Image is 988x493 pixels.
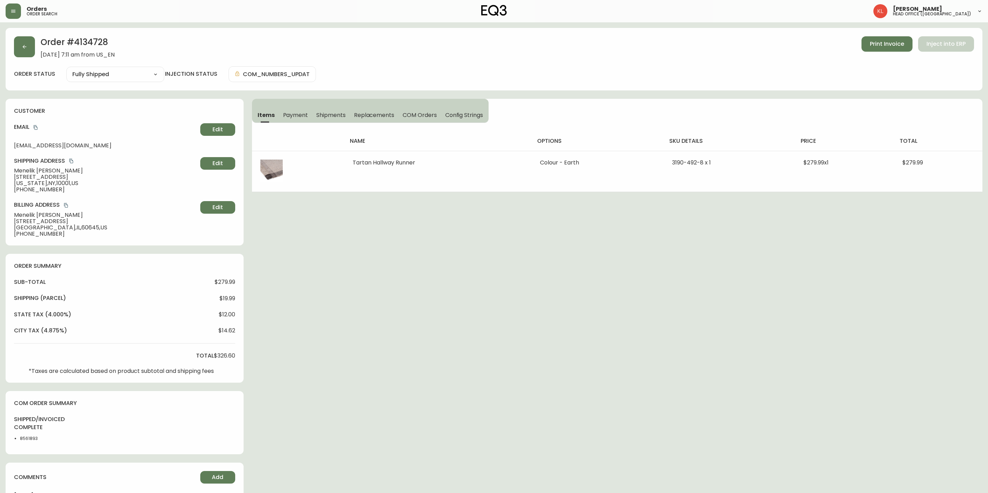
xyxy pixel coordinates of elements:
img: 85bc9040-ca14-4da4-8c33-f1a538bac8d6.jpg [260,160,283,182]
span: Edit [212,160,223,167]
button: Edit [200,157,235,170]
button: Print Invoice [861,36,913,52]
span: Print Invoice [870,40,904,48]
span: Edit [212,126,223,133]
h4: injection status [165,70,217,78]
h4: total [900,137,977,145]
button: Add [200,471,235,484]
span: Replacements [354,111,394,119]
h5: order search [27,12,57,16]
h4: sub-total [14,278,46,286]
h5: head office ([GEOGRAPHIC_DATA]) [893,12,971,16]
span: Edit [212,204,223,211]
span: [EMAIL_ADDRESS][DOMAIN_NAME] [14,142,197,149]
span: COM Orders [403,111,437,119]
h4: Email [14,123,197,131]
span: Items [258,111,275,119]
span: Add [212,473,223,481]
img: logo [481,5,507,16]
span: [DATE] 7:11 am from US_EN [41,52,115,58]
span: $14.62 [218,328,235,334]
span: 3190-492-8 x 1 [672,159,711,167]
h4: Billing Address [14,201,197,209]
span: [PHONE_NUMBER] [14,186,197,193]
h4: Shipping ( Parcel ) [14,294,66,302]
span: Menelik [PERSON_NAME] [14,212,197,218]
span: Config Strings [445,111,483,119]
h4: shipped/invoiced complete [14,415,51,431]
h4: options [537,137,658,145]
span: [PERSON_NAME] [893,6,942,12]
button: copy [32,124,39,131]
h4: order summary [14,262,235,270]
span: Orders [27,6,47,12]
button: Edit [200,201,235,214]
h4: comments [14,473,46,481]
span: $326.60 [214,353,235,359]
span: [GEOGRAPHIC_DATA] , IL , 60645 , US [14,225,197,231]
img: 2c0c8aa7421344cf0398c7f872b772b5 [873,4,887,18]
span: Payment [283,111,308,119]
h2: Order # 4134728 [41,36,115,52]
button: copy [68,157,75,164]
span: $12.00 [219,311,235,318]
span: [PHONE_NUMBER] [14,231,197,237]
button: Edit [200,123,235,136]
h4: state tax (4.000%) [14,311,71,318]
h4: Shipping Address [14,157,197,165]
h4: city tax (4.875%) [14,327,67,334]
span: $279.99 [215,279,235,285]
h4: name [350,137,526,145]
h4: customer [14,107,235,115]
span: [STREET_ADDRESS] [14,174,197,180]
span: Tartan Hallway Runner [353,159,415,167]
button: copy [63,202,70,209]
h4: com order summary [14,399,235,407]
h4: total [196,352,214,360]
span: [STREET_ADDRESS] [14,218,197,225]
span: [US_STATE] , NY , 10001 , US [14,180,197,186]
span: $19.99 [219,295,235,302]
h4: price [801,137,888,145]
span: Shipments [316,111,346,119]
label: order status [14,70,55,78]
li: Colour - Earth [540,160,655,166]
span: $279.99 [902,159,923,167]
h4: sku details [669,137,789,145]
span: Menelik [PERSON_NAME] [14,168,197,174]
span: $279.99 x 1 [803,159,829,167]
li: 8561893 [20,435,51,442]
p: *Taxes are calculated based on product subtotal and shipping fees [29,368,214,374]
